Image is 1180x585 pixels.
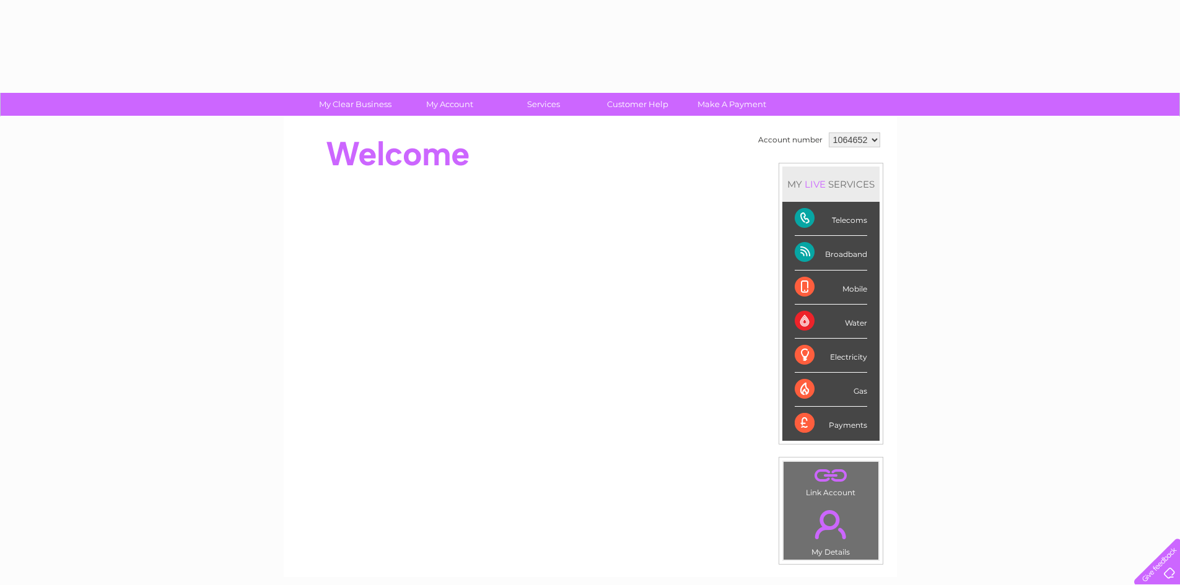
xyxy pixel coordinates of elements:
[304,93,406,116] a: My Clear Business
[787,503,875,546] a: .
[755,129,826,150] td: Account number
[681,93,783,116] a: Make A Payment
[783,461,879,500] td: Link Account
[783,500,879,560] td: My Details
[795,305,867,339] div: Water
[795,202,867,236] div: Telecoms
[795,339,867,373] div: Electricity
[795,271,867,305] div: Mobile
[795,407,867,440] div: Payments
[398,93,500,116] a: My Account
[795,373,867,407] div: Gas
[787,465,875,487] a: .
[587,93,689,116] a: Customer Help
[492,93,595,116] a: Services
[782,167,880,202] div: MY SERVICES
[795,236,867,270] div: Broadband
[802,178,828,190] div: LIVE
